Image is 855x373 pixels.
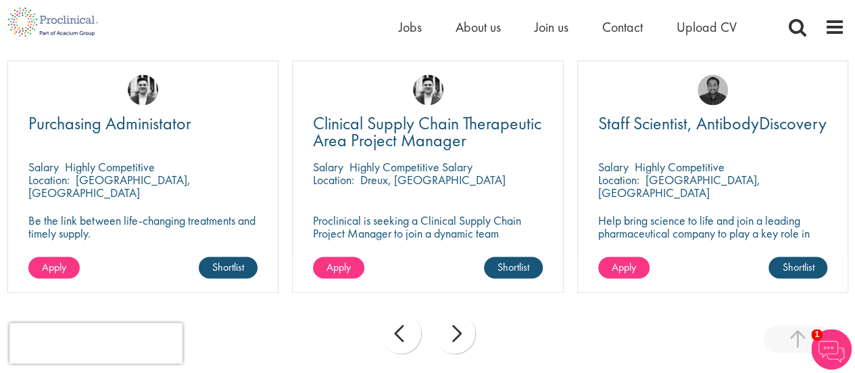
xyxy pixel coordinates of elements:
p: Highly Competitive [65,159,155,175]
p: [GEOGRAPHIC_DATA], [GEOGRAPHIC_DATA] [598,172,760,200]
span: Purchasing Administator [28,112,191,135]
div: next [435,313,475,353]
span: Salary [28,159,59,175]
span: Apply [326,259,351,273]
span: Location: [313,172,354,188]
span: Location: [28,172,70,188]
a: Apply [28,257,80,278]
p: Dreux, [GEOGRAPHIC_DATA] [360,172,506,188]
span: Apply [612,259,636,273]
a: Purchasing Administator [28,115,258,132]
img: Edward Little [128,74,158,105]
a: Shortlist [484,257,543,278]
span: Salary [598,159,629,175]
a: Jobs [399,18,422,36]
a: About us [456,18,501,36]
a: Join us [535,18,568,36]
img: Chatbot [811,329,852,370]
p: Highly Competitive Salary [349,159,472,175]
a: Contact [602,18,643,36]
span: 1 [811,329,823,341]
p: Help bring science to life and join a leading pharmaceutical company to play a key role in delive... [598,214,828,265]
p: Be the link between life-changing treatments and timely supply. [28,214,258,240]
span: Apply [42,259,66,273]
span: Clinical Supply Chain Therapeutic Area Project Manager [313,112,541,152]
span: Staff Scientist, AntibodyDiscovery [598,112,827,135]
p: Highly Competitive [635,159,725,175]
p: Proclinical is seeking a Clinical Supply Chain Project Manager to join a dynamic team dedicated t... [313,214,543,278]
a: Clinical Supply Chain Therapeutic Area Project Manager [313,115,543,149]
a: Shortlist [768,257,827,278]
img: Mike Raletz [698,74,728,105]
p: [GEOGRAPHIC_DATA], [GEOGRAPHIC_DATA] [28,172,191,200]
a: Shortlist [199,257,258,278]
div: prev [381,313,421,353]
a: Apply [313,257,364,278]
img: Edward Little [413,74,443,105]
span: Location: [598,172,639,188]
a: Apply [598,257,650,278]
span: Salary [313,159,343,175]
a: Staff Scientist, AntibodyDiscovery [598,115,828,132]
a: Upload CV [677,18,737,36]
